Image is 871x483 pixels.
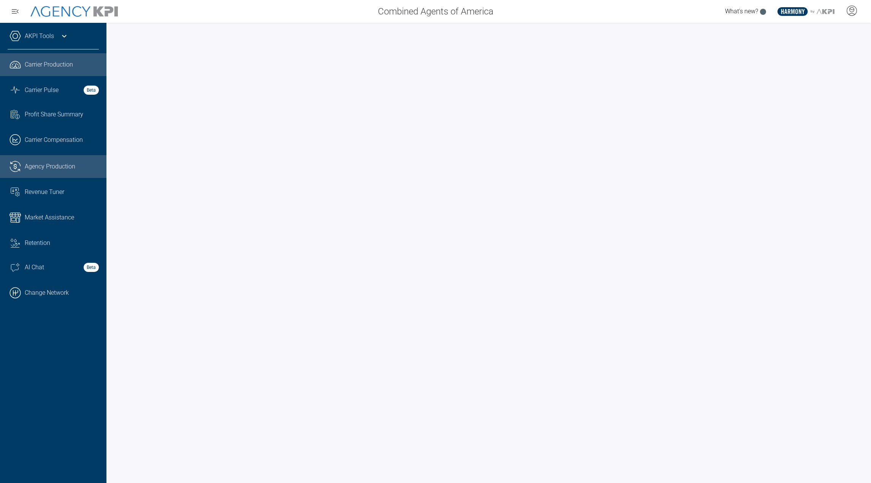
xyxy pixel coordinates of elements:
span: Revenue Tuner [25,187,64,197]
strong: Beta [84,86,99,95]
a: AKPI Tools [25,32,54,41]
span: AI Chat [25,263,44,272]
span: Market Assistance [25,213,74,222]
div: Retention [25,238,99,248]
span: Carrier Production [25,60,73,69]
span: What's new? [725,8,758,15]
span: Agency Production [25,162,75,171]
span: Profit Share Summary [25,110,83,119]
span: Carrier Compensation [25,135,83,145]
span: Combined Agents of America [378,5,493,18]
img: AgencyKPI [30,6,118,17]
strong: Beta [84,263,99,272]
span: Carrier Pulse [25,86,59,95]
